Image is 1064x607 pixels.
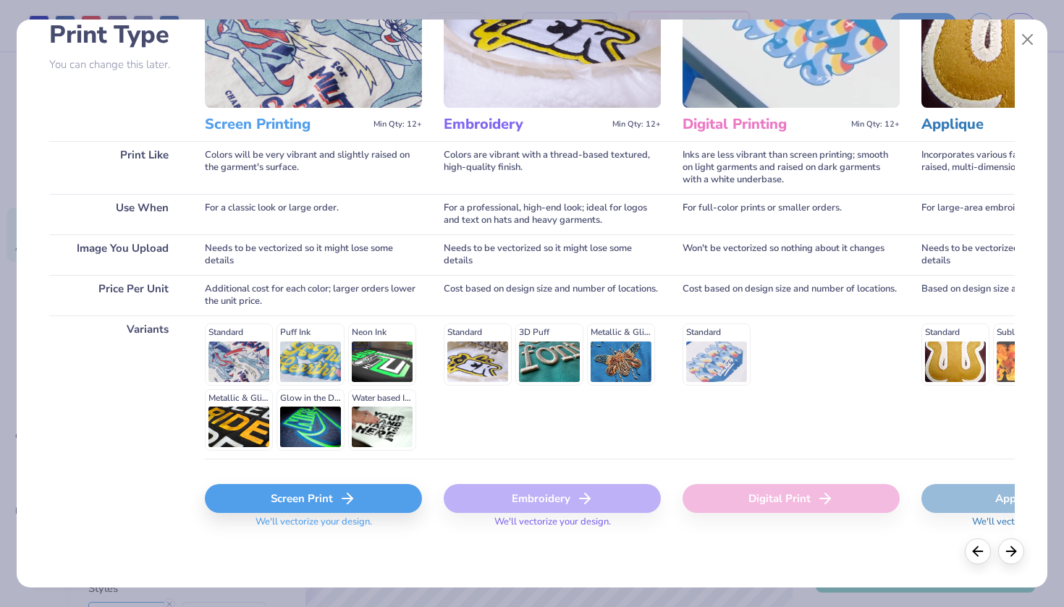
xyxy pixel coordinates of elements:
div: Use When [49,194,183,234]
div: Price Per Unit [49,275,183,315]
div: For a professional, high-end look; ideal for logos and text on hats and heavy garments. [444,194,661,234]
p: You can change this later. [49,59,183,71]
span: Min Qty: 12+ [612,119,661,130]
div: Digital Print [683,484,900,513]
button: Close [1014,26,1042,54]
div: Needs to be vectorized so it might lose some details [205,234,422,275]
div: Additional cost for each color; larger orders lower the unit price. [205,275,422,315]
h3: Digital Printing [683,115,845,134]
div: Image You Upload [49,234,183,275]
div: Print Like [49,141,183,194]
div: For full-color prints or smaller orders. [683,194,900,234]
div: For a classic look or large order. [205,194,422,234]
div: Variants [49,315,183,459]
div: Screen Print [205,484,422,513]
span: Min Qty: 12+ [373,119,422,130]
div: Colors will be very vibrant and slightly raised on the garment's surface. [205,141,422,194]
span: We'll vectorize your design. [489,516,617,537]
span: Min Qty: 12+ [851,119,900,130]
div: Won't be vectorized so nothing about it changes [683,234,900,275]
div: Colors are vibrant with a thread-based textured, high-quality finish. [444,141,661,194]
h3: Screen Printing [205,115,368,134]
div: Inks are less vibrant than screen printing; smooth on light garments and raised on dark garments ... [683,141,900,194]
div: Cost based on design size and number of locations. [683,275,900,315]
div: Needs to be vectorized so it might lose some details [444,234,661,275]
span: We'll vectorize your design. [250,516,378,537]
div: Embroidery [444,484,661,513]
div: Cost based on design size and number of locations. [444,275,661,315]
h3: Embroidery [444,115,607,134]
